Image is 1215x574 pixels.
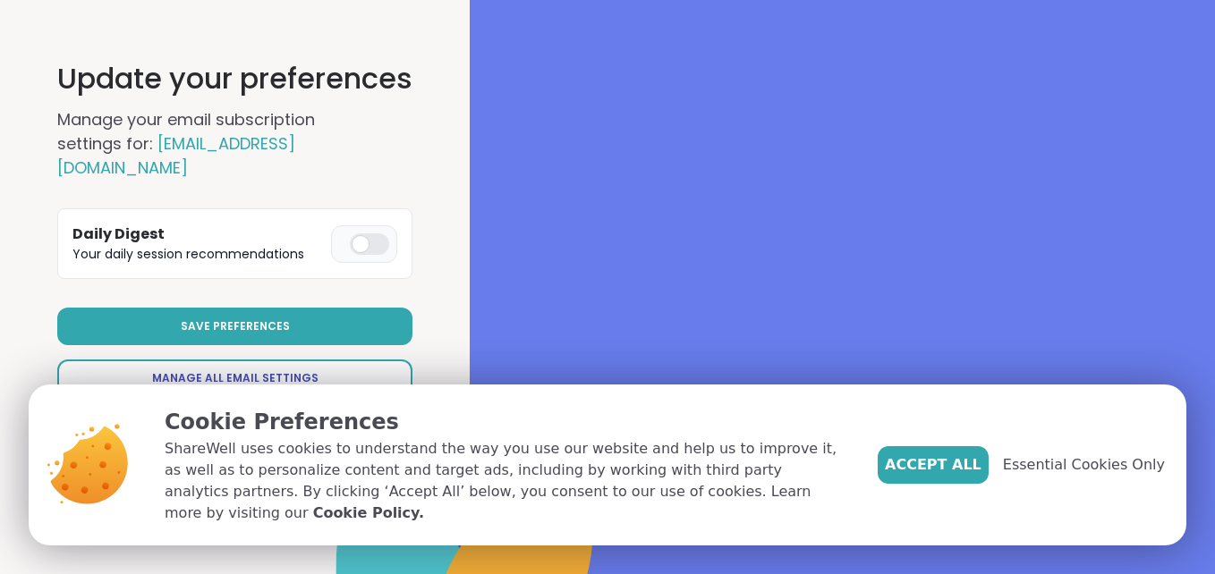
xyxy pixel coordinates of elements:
h1: Update your preferences [57,57,412,100]
button: Save Preferences [57,308,412,345]
p: Your daily session recommendations [72,245,324,264]
span: Essential Cookies Only [1003,454,1165,476]
span: Accept All [885,454,981,476]
a: Cookie Policy. [313,502,424,524]
p: ShareWell uses cookies to understand the way you use our website and help us to improve it, as we... [165,438,849,524]
h3: Daily Digest [72,224,324,245]
a: Manage All Email Settings [57,359,412,397]
span: [EMAIL_ADDRESS][DOMAIN_NAME] [57,132,295,179]
span: Save Preferences [181,318,290,334]
span: Manage All Email Settings [152,370,319,386]
h2: Manage your email subscription settings for: [57,107,379,180]
p: Cookie Preferences [165,406,849,438]
button: Accept All [878,446,989,484]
